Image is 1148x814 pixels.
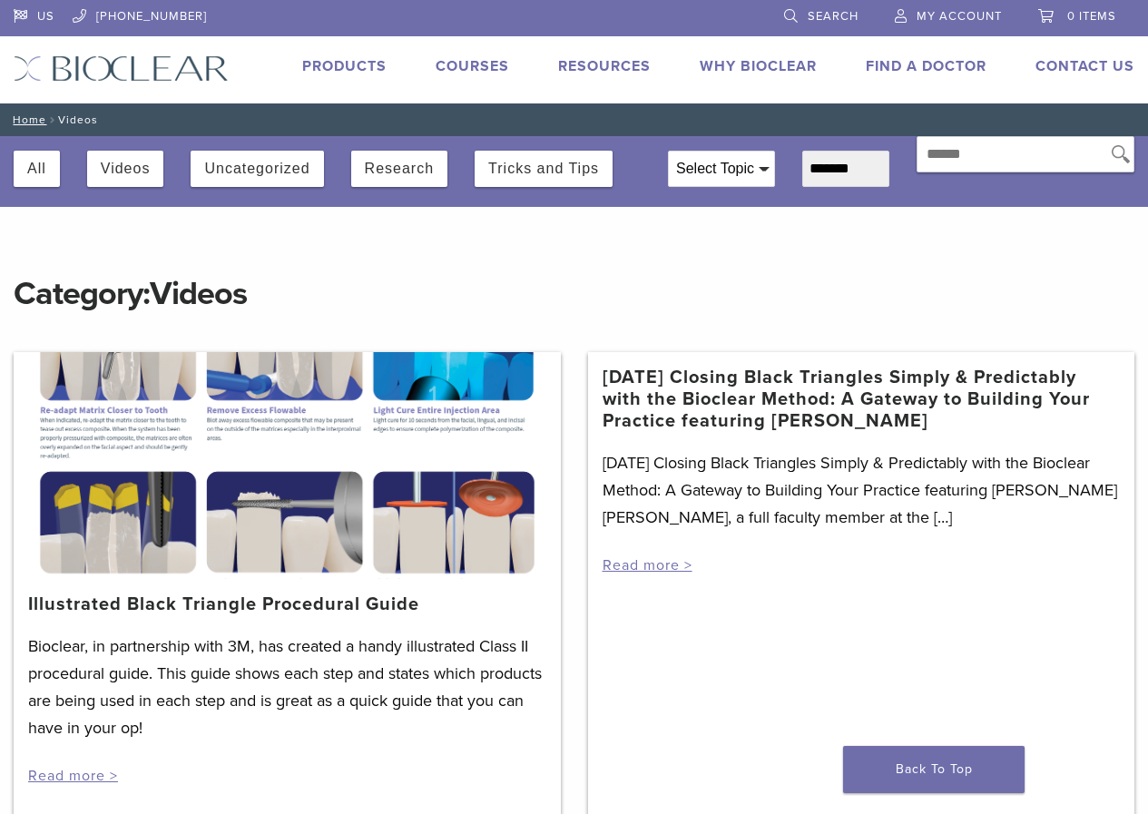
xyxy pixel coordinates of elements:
a: [DATE] Closing Black Triangles Simply & Predictably with the Bioclear Method: A Gateway to Buildi... [603,367,1121,432]
button: Tricks and Tips [488,151,599,187]
div: Select Topic [669,152,774,186]
a: Read more > [28,767,118,785]
a: Resources [558,57,651,75]
a: Find A Doctor [866,57,986,75]
button: Uncategorized [204,151,309,187]
span: / [46,115,58,124]
img: Bioclear [14,55,229,82]
a: Back To Top [843,746,1025,793]
p: Bioclear, in partnership with 3M, has created a handy illustrated Class II procedural guide. This... [28,633,546,741]
a: Contact Us [1035,57,1134,75]
button: All [27,151,46,187]
h1: Category: [14,236,1134,316]
a: Courses [436,57,509,75]
span: Search [808,9,859,24]
span: My Account [917,9,1002,24]
span: 0 items [1067,9,1116,24]
a: Illustrated Black Triangle Procedural Guide [28,593,419,615]
p: [DATE] Closing Black Triangles Simply & Predictably with the Bioclear Method: A Gateway to Buildi... [603,449,1121,531]
a: Why Bioclear [700,57,817,75]
a: Read more > [603,556,692,574]
a: Home [7,113,46,126]
button: Research [365,151,434,187]
span: Videos [150,274,247,313]
button: Videos [101,151,151,187]
a: Products [302,57,387,75]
